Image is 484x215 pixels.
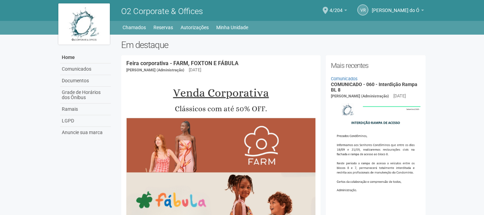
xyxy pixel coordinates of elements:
[121,40,426,50] h2: Em destaque
[330,1,343,13] span: 4/204
[357,4,368,15] a: VR
[60,75,111,87] a: Documentos
[331,82,417,92] a: COMUNICADO - 060 - Interdição Rampa BL 8
[126,68,184,72] span: [PERSON_NAME] (Administração)
[181,23,209,32] a: Autorizações
[58,3,110,45] img: logo.jpg
[189,67,201,73] div: [DATE]
[126,60,239,67] a: Feira corporativa - FARM, FOXTON E FÁBULA
[60,63,111,75] a: Comunicados
[60,115,111,127] a: LGPD
[330,9,347,14] a: 4/204
[121,7,203,16] span: O2 Corporate & Offices
[372,1,419,13] span: Viviane Rocha do Ó
[153,23,173,32] a: Reservas
[60,127,111,138] a: Anuncie sua marca
[372,9,424,14] a: [PERSON_NAME] do Ó
[123,23,146,32] a: Chamados
[331,94,389,98] span: [PERSON_NAME] (Administração)
[216,23,248,32] a: Minha Unidade
[331,76,358,81] a: Comunicados
[331,60,420,71] h2: Mais recentes
[60,87,111,104] a: Grade de Horários dos Ônibus
[60,104,111,115] a: Ramais
[393,93,406,99] div: [DATE]
[60,52,111,63] a: Home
